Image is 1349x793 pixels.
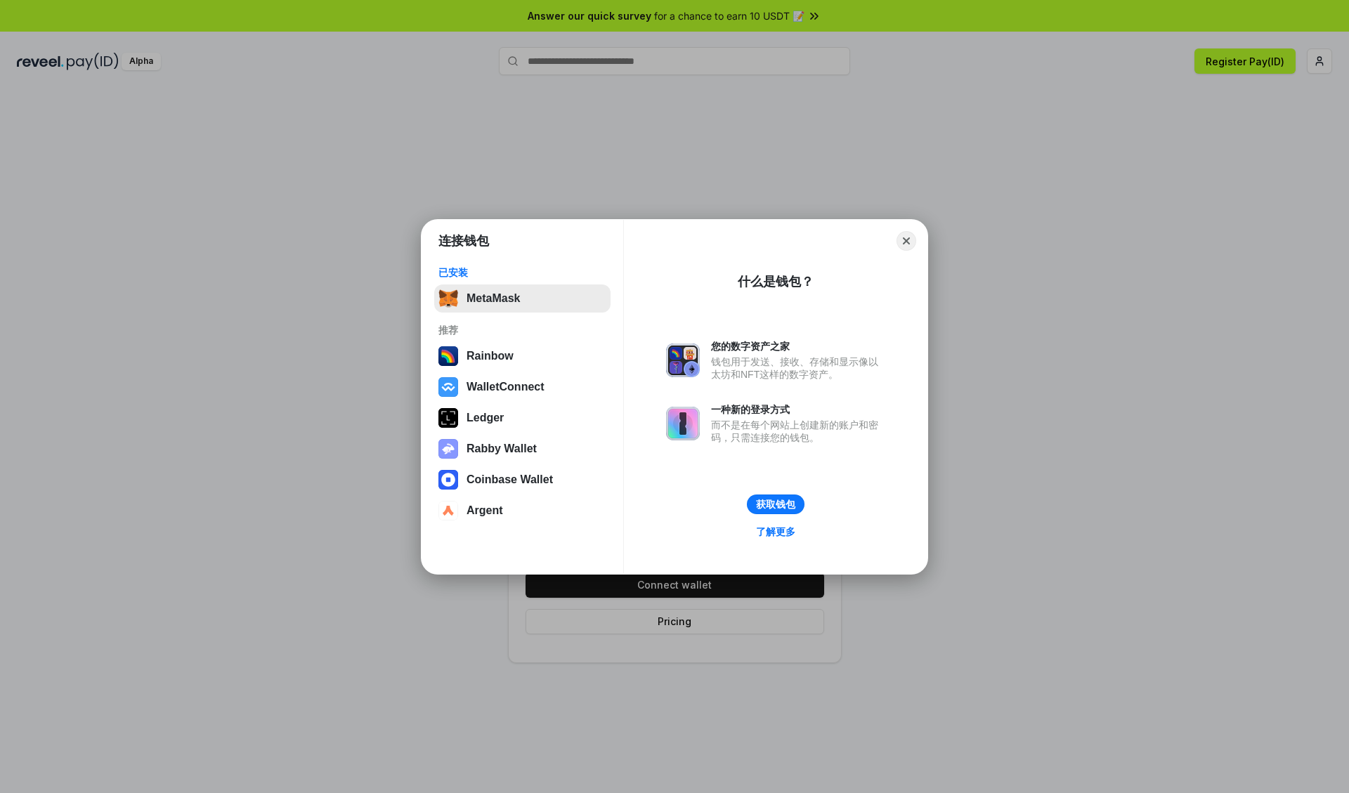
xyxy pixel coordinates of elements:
[467,443,537,455] div: Rabby Wallet
[467,381,545,393] div: WalletConnect
[434,284,611,313] button: MetaMask
[438,501,458,520] img: svg+xml,%3Csvg%20width%3D%2228%22%20height%3D%2228%22%20viewBox%3D%220%200%2028%2028%22%20fill%3D...
[434,373,611,401] button: WalletConnect
[711,403,885,416] div: 一种新的登录方式
[438,408,458,428] img: svg+xml,%3Csvg%20xmlns%3D%22http%3A%2F%2Fwww.w3.org%2F2000%2Fsvg%22%20width%3D%2228%22%20height%3...
[747,494,804,514] button: 获取钱包
[666,343,700,377] img: svg+xml,%3Csvg%20xmlns%3D%22http%3A%2F%2Fwww.w3.org%2F2000%2Fsvg%22%20fill%3D%22none%22%20viewBox...
[738,273,814,290] div: 什么是钱包？
[756,525,795,538] div: 了解更多
[434,466,611,494] button: Coinbase Wallet
[438,439,458,459] img: svg+xml,%3Csvg%20xmlns%3D%22http%3A%2F%2Fwww.w3.org%2F2000%2Fsvg%22%20fill%3D%22none%22%20viewBox...
[438,470,458,490] img: svg+xml,%3Csvg%20width%3D%2228%22%20height%3D%2228%22%20viewBox%3D%220%200%2028%2028%22%20fill%3D...
[434,435,611,463] button: Rabby Wallet
[467,350,514,362] div: Rainbow
[438,266,606,279] div: 已安装
[434,404,611,432] button: Ledger
[748,523,804,541] a: 了解更多
[438,324,606,336] div: 推荐
[711,355,885,381] div: 钱包用于发送、接收、存储和显示像以太坊和NFT这样的数字资产。
[711,419,885,444] div: 而不是在每个网站上创建新的账户和密码，只需连接您的钱包。
[756,498,795,511] div: 获取钱包
[438,289,458,308] img: svg+xml,%3Csvg%20fill%3D%22none%22%20height%3D%2233%22%20viewBox%3D%220%200%2035%2033%22%20width%...
[666,407,700,440] img: svg+xml,%3Csvg%20xmlns%3D%22http%3A%2F%2Fwww.w3.org%2F2000%2Fsvg%22%20fill%3D%22none%22%20viewBox...
[438,232,489,249] h1: 连接钱包
[438,377,458,397] img: svg+xml,%3Csvg%20width%3D%2228%22%20height%3D%2228%22%20viewBox%3D%220%200%2028%2028%22%20fill%3D...
[434,497,611,525] button: Argent
[438,346,458,366] img: svg+xml,%3Csvg%20width%3D%22120%22%20height%3D%22120%22%20viewBox%3D%220%200%20120%20120%22%20fil...
[467,473,553,486] div: Coinbase Wallet
[467,292,520,305] div: MetaMask
[434,342,611,370] button: Rainbow
[711,340,885,353] div: 您的数字资产之家
[467,412,504,424] div: Ledger
[897,231,916,251] button: Close
[467,504,503,517] div: Argent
